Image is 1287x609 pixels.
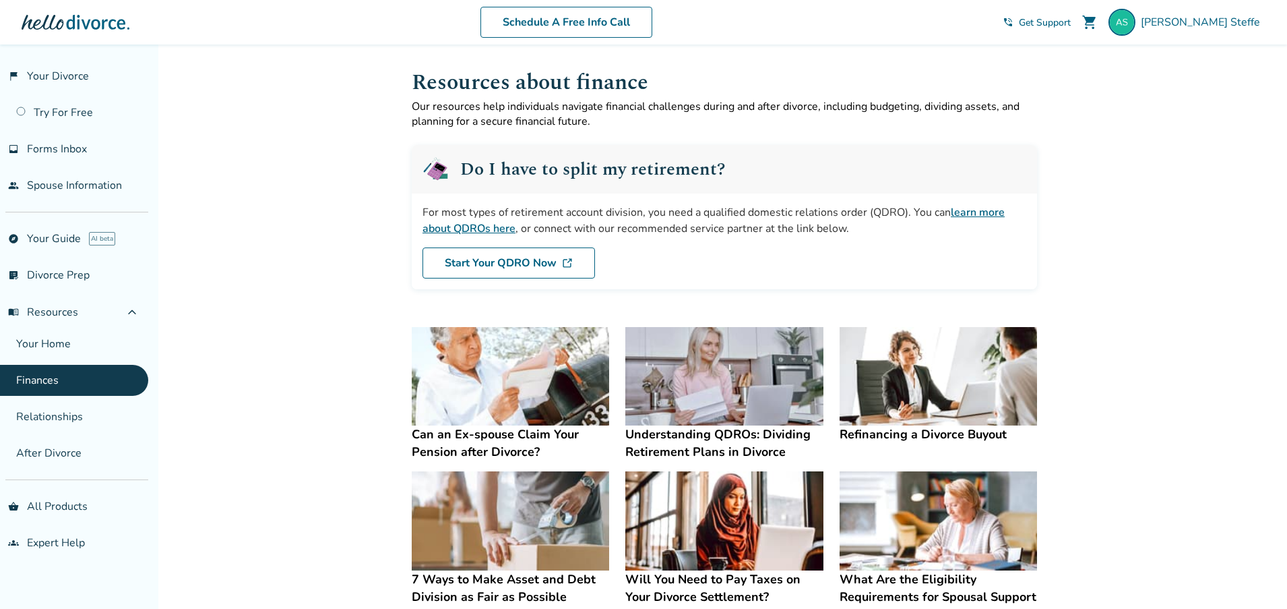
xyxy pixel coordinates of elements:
[562,258,573,268] img: DL
[412,471,609,606] a: 7 Ways to Make Asset and Debt Division as Fair as Possible7 Ways to Make Asset and Debt Division ...
[1108,9,1135,36] img: tony.steffe@gmail.com
[412,426,609,461] h4: Can an Ex-spouse Claim Your Pension after Divorce?
[625,426,823,461] h4: Understanding QDROs: Dividing Retirement Plans in Divorce
[412,327,609,426] img: Can an Ex-spouse Claim Your Pension after Divorce?
[1003,16,1071,29] a: phone_in_talkGet Support
[422,248,595,279] a: Start Your QDRO Now
[8,501,19,512] span: shopping_basket
[124,304,140,320] span: expand_less
[8,144,19,154] span: inbox
[8,305,78,320] span: Resources
[422,204,1026,237] div: For most types of retirement account division, you need a qualified domestic relations order (QDR...
[8,233,19,244] span: explore
[1019,16,1071,29] span: Get Support
[1081,14,1098,30] span: shopping_cart
[480,7,652,38] a: Schedule A Free Info Call
[412,327,609,461] a: Can an Ex-spouse Claim Your Pension after Divorce?Can an Ex-spouse Claim Your Pension after Divorce?
[8,307,19,318] span: menu_book
[625,471,823,606] a: Will You Need to Pay Taxes on Your Divorce Settlement?Will You Need to Pay Taxes on Your Divorce ...
[1003,17,1013,28] span: phone_in_talk
[422,156,449,183] img: QDRO
[8,538,19,548] span: groups
[412,571,609,606] h4: 7 Ways to Make Asset and Debt Division as Fair as Possible
[8,71,19,82] span: flag_2
[840,327,1037,426] img: Refinancing a Divorce Buyout
[412,99,1037,129] p: Our resources help individuals navigate financial challenges during and after divorce, including ...
[625,327,823,426] img: Understanding QDROs: Dividing Retirement Plans in Divorce
[8,180,19,191] span: people
[1141,15,1265,30] span: [PERSON_NAME] Steffe
[840,327,1037,444] a: Refinancing a Divorce BuyoutRefinancing a Divorce Buyout
[1220,544,1287,609] iframe: Chat Widget
[89,232,115,245] span: AI beta
[412,471,609,571] img: 7 Ways to Make Asset and Debt Division as Fair as Possible
[840,426,1037,443] h4: Refinancing a Divorce Buyout
[625,327,823,461] a: Understanding QDROs: Dividing Retirement Plans in DivorceUnderstanding QDROs: Dividing Retirement...
[460,161,725,178] h2: Do I have to split my retirement?
[625,571,823,606] h4: Will You Need to Pay Taxes on Your Divorce Settlement?
[8,270,19,281] span: list_alt_check
[27,142,87,156] span: Forms Inbox
[625,471,823,571] img: Will You Need to Pay Taxes on Your Divorce Settlement?
[840,471,1037,571] img: What Are the Eligibility Requirements for Spousal Support or Alimony?
[412,66,1037,99] h1: Resources about finance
